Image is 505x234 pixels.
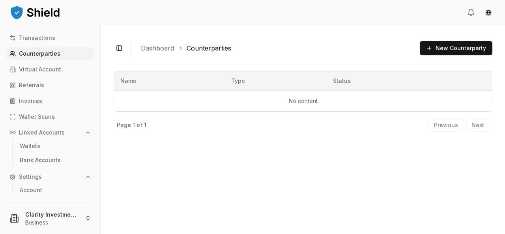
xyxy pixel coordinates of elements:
[19,51,60,56] p: Counterparties
[187,43,231,53] a: Counterparties
[117,122,131,128] p: Page
[6,170,94,183] button: Settings
[144,122,146,128] p: 1
[19,98,42,104] p: Invoices
[19,130,65,135] p: Linked Accounts
[6,110,94,123] a: Wallet Scans
[25,210,79,219] p: Clarity Investments LLC
[20,187,42,193] p: Account
[19,82,44,88] p: Referrals
[17,140,85,152] a: Wallets
[420,41,492,55] button: New Counterparty
[20,143,40,149] p: Wallets
[120,97,486,105] p: No content
[114,71,225,90] th: Name
[20,157,61,163] p: Bank Accounts
[137,122,142,128] p: of
[17,154,85,167] a: Bank Accounts
[6,126,94,139] button: Linked Accounts
[6,95,94,107] a: Invoices
[9,4,61,20] img: ShieldPay Logo
[6,79,94,92] a: Referrals
[6,47,94,60] a: Counterparties
[19,114,55,120] p: Wallet Scans
[19,35,55,41] p: Transactions
[133,122,135,128] p: 1
[19,67,61,72] p: Virtual Account
[17,184,85,197] a: Account
[19,174,42,180] p: Settings
[6,63,94,76] a: Virtual Account
[141,43,174,53] a: Dashboard
[141,43,413,53] nav: breadcrumb
[6,32,94,44] a: Transactions
[327,71,443,90] th: Status
[225,71,327,90] th: Type
[25,219,79,227] p: Business
[3,206,97,231] button: Clarity Investments LLCBusiness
